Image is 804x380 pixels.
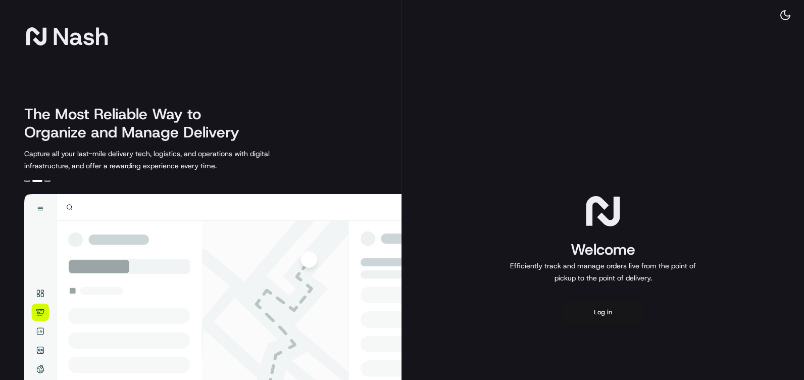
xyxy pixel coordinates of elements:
[506,260,700,284] p: Efficiently track and manage orders live from the point of pickup to the point of delivery.
[506,240,700,260] h1: Welcome
[563,300,643,324] button: Log in
[24,105,250,141] h2: The Most Reliable Way to Organize and Manage Delivery
[53,26,109,46] span: Nash
[24,148,315,172] p: Capture all your last-mile delivery tech, logistics, and operations with digital infrastructure, ...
